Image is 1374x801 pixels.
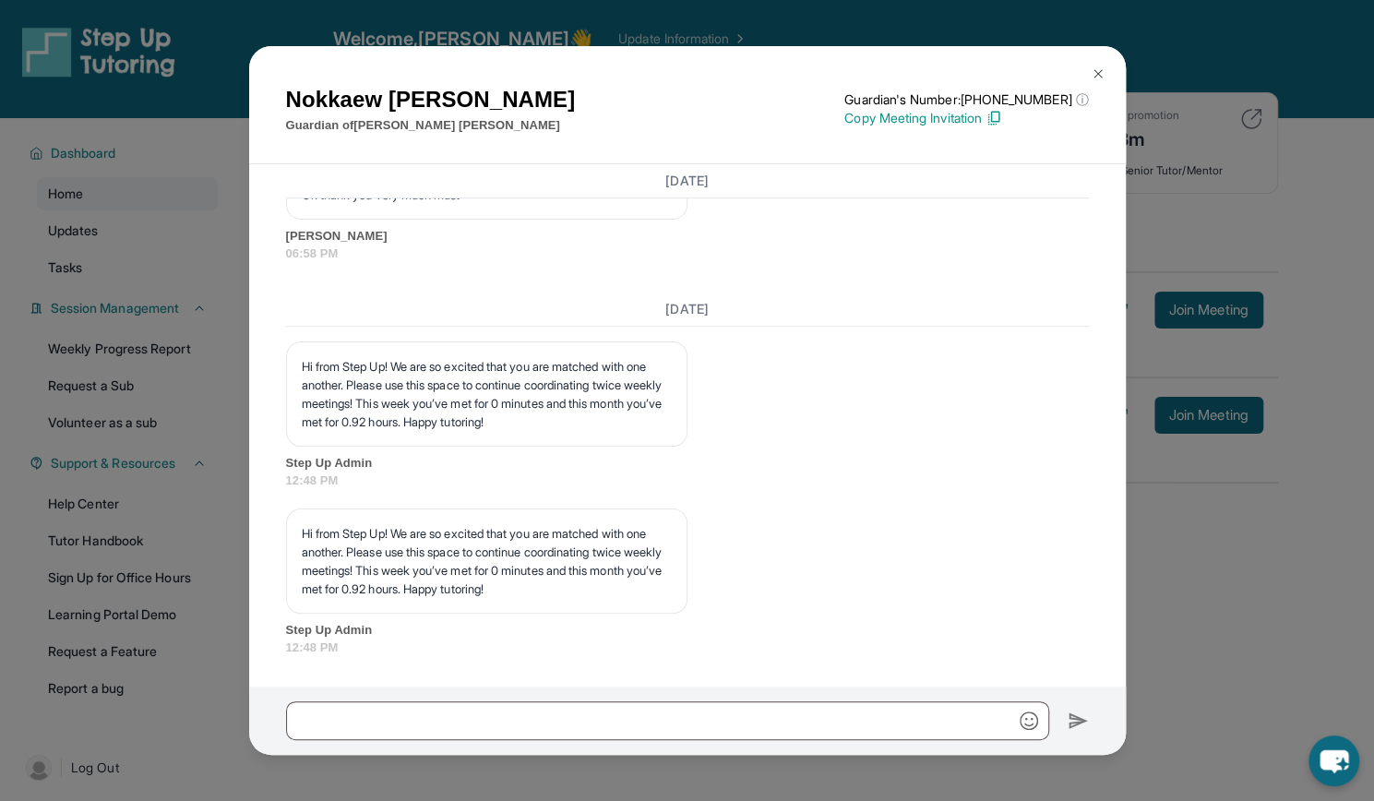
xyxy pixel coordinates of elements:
p: Guardian of [PERSON_NAME] [PERSON_NAME] [286,116,576,135]
img: Close Icon [1091,66,1105,81]
h3: [DATE] [286,300,1089,318]
p: Hi from Step Up! We are so excited that you are matched with one another. Please use this space t... [302,524,672,598]
p: Copy Meeting Invitation [844,109,1088,127]
img: Send icon [1068,710,1089,732]
span: Step Up Admin [286,621,1089,640]
span: 12:48 PM [286,639,1089,657]
h3: [DATE] [286,172,1089,190]
img: Emoji [1020,711,1038,730]
span: [PERSON_NAME] [286,227,1089,245]
p: Hi from Step Up! We are so excited that you are matched with one another. Please use this space t... [302,357,672,431]
span: Step Up Admin [286,454,1089,472]
span: 06:58 PM [286,245,1089,263]
span: 12:48 PM [286,472,1089,490]
h1: Nokkaew [PERSON_NAME] [286,83,576,116]
button: chat-button [1308,735,1359,786]
span: ⓘ [1075,90,1088,109]
p: Guardian's Number: [PHONE_NUMBER] [844,90,1088,109]
img: Copy Icon [986,110,1002,126]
